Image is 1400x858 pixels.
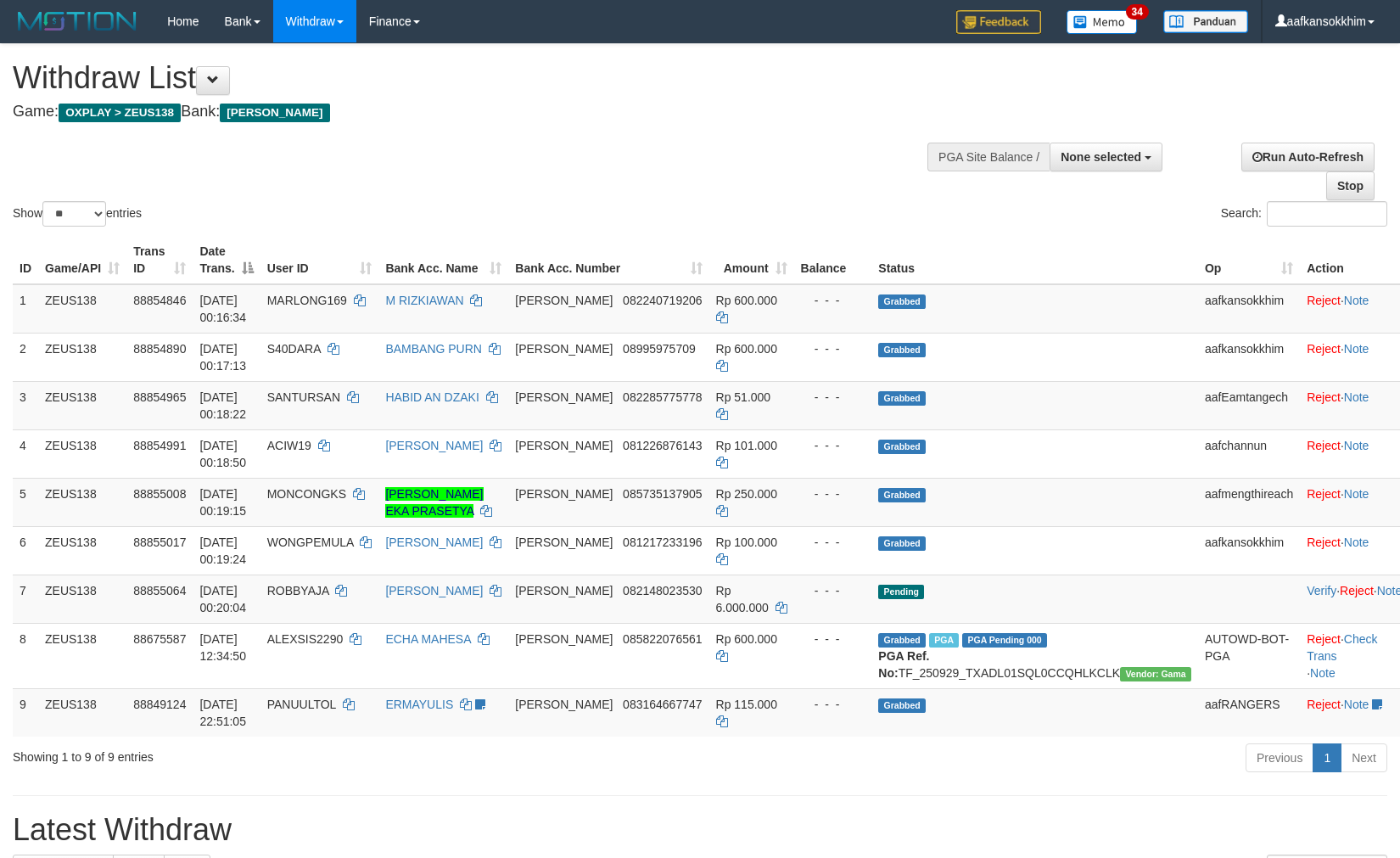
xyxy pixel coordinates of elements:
[385,390,479,404] a: HABID AN DZAKI
[1061,150,1141,164] span: None selected
[1310,666,1336,680] a: Note
[1067,10,1138,34] img: Button%20Memo.svg
[385,294,463,307] a: M RIZKIAWAN
[623,487,702,501] span: Copy 085735137905 to clipboard
[871,623,1198,688] td: TF_250929_TXADL01SQL0CCQHLKCLK
[126,236,193,284] th: Trans ID: activate to sort column ascending
[199,390,246,421] span: [DATE] 00:18:22
[267,584,329,597] span: ROBBYAJA
[199,294,246,324] span: [DATE] 00:16:34
[133,536,186,549] span: 88855017
[716,698,777,711] span: Rp 115.000
[716,390,771,404] span: Rp 51.000
[13,333,38,381] td: 2
[38,381,126,429] td: ZEUS138
[133,294,186,307] span: 88854846
[801,534,865,551] div: - - -
[13,742,571,765] div: Showing 1 to 9 of 9 entries
[1198,284,1300,334] td: aafkansokkhim
[515,294,613,307] span: [PERSON_NAME]
[801,437,865,454] div: - - -
[267,487,346,501] span: MONCONGKS
[929,633,959,648] span: Marked by aafpengsreynich
[716,487,777,501] span: Rp 250.000
[1307,390,1341,404] a: Reject
[199,584,246,614] span: [DATE] 00:20:04
[1344,698,1369,711] a: Note
[1307,536,1341,549] a: Reject
[13,8,142,34] img: MOTION_logo.png
[385,487,483,518] a: [PERSON_NAME] EKA PRASETYA
[38,236,126,284] th: Game/API: activate to sort column ascending
[1344,487,1369,501] a: Note
[1246,743,1313,772] a: Previous
[1344,439,1369,452] a: Note
[927,143,1050,171] div: PGA Site Balance /
[133,439,186,452] span: 88854991
[42,201,106,227] select: Showentries
[13,61,916,95] h1: Withdraw List
[515,584,613,597] span: [PERSON_NAME]
[1198,526,1300,575] td: aafkansokkhim
[1307,487,1341,501] a: Reject
[13,429,38,478] td: 4
[13,688,38,737] td: 9
[801,582,865,599] div: - - -
[1198,478,1300,526] td: aafmengthireach
[267,342,321,356] span: S40DARA
[133,698,186,711] span: 88849124
[801,292,865,309] div: - - -
[716,439,777,452] span: Rp 101.000
[199,439,246,469] span: [DATE] 00:18:50
[38,284,126,334] td: ZEUS138
[871,236,1198,284] th: Status
[623,632,702,646] span: Copy 085822076561 to clipboard
[1307,439,1341,452] a: Reject
[199,487,246,518] span: [DATE] 00:19:15
[1340,584,1374,597] a: Reject
[1307,342,1341,356] a: Reject
[13,236,38,284] th: ID
[801,340,865,357] div: - - -
[716,536,777,549] span: Rp 100.000
[1307,698,1341,711] a: Reject
[385,342,482,356] a: BAMBANG PURN
[1344,536,1369,549] a: Note
[1050,143,1162,171] button: None selected
[385,439,483,452] a: [PERSON_NAME]
[133,342,186,356] span: 88854890
[1120,667,1191,681] span: Vendor URL: https://trx31.1velocity.biz
[623,342,696,356] span: Copy 08995975709 to clipboard
[385,632,470,646] a: ECHA MAHESA
[13,284,38,334] td: 1
[1307,632,1341,646] a: Reject
[1163,10,1248,33] img: panduan.png
[962,633,1047,648] span: PGA Pending
[1326,171,1375,200] a: Stop
[199,536,246,566] span: [DATE] 00:19:24
[623,294,702,307] span: Copy 082240719206 to clipboard
[515,536,613,549] span: [PERSON_NAME]
[1307,584,1336,597] a: Verify
[199,698,246,728] span: [DATE] 22:51:05
[38,526,126,575] td: ZEUS138
[878,488,926,502] span: Grabbed
[801,631,865,648] div: - - -
[1267,201,1387,227] input: Search:
[508,236,708,284] th: Bank Acc. Number: activate to sort column ascending
[13,575,38,623] td: 7
[515,390,613,404] span: [PERSON_NAME]
[801,389,865,406] div: - - -
[133,487,186,501] span: 88855008
[1341,743,1387,772] a: Next
[515,698,613,711] span: [PERSON_NAME]
[199,342,246,373] span: [DATE] 00:17:13
[13,623,38,688] td: 8
[878,391,926,406] span: Grabbed
[13,478,38,526] td: 5
[1241,143,1375,171] a: Run Auto-Refresh
[267,698,336,711] span: PANUULTOL
[623,390,702,404] span: Copy 082285775778 to clipboard
[1221,201,1387,227] label: Search:
[1307,294,1341,307] a: Reject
